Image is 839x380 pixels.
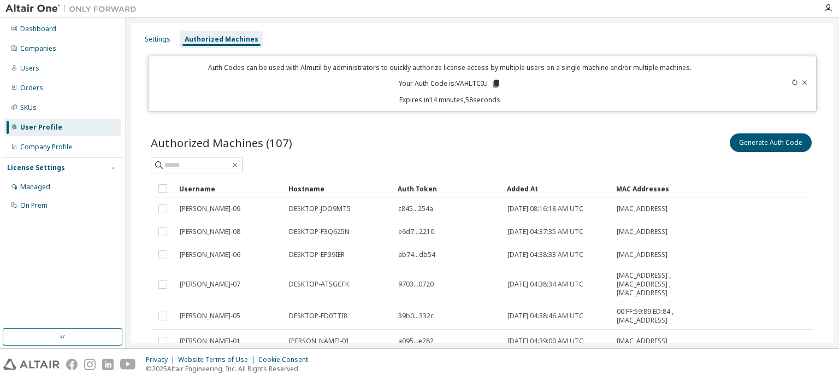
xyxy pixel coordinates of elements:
div: Orders [20,84,43,92]
span: a095...e282 [398,337,434,346]
span: DESKTOP-JDO9MT5 [289,204,351,213]
span: [DATE] 04:38:46 AM UTC [507,312,583,320]
div: Auth Token [398,180,498,197]
span: [MAC_ADDRESS] [617,204,667,213]
span: c845...254a [398,204,433,213]
div: Companies [20,44,56,53]
span: [PERSON_NAME]-01 [289,337,350,346]
span: [PERSON_NAME]-08 [180,227,240,236]
span: Authorized Machines (107) [151,135,292,150]
span: [DATE] 04:38:33 AM UTC [507,250,583,259]
div: On Prem [20,201,48,210]
span: e6d7...2210 [398,227,434,236]
img: Altair One [5,3,142,14]
div: Managed [20,183,50,191]
span: [DATE] 04:39:00 AM UTC [507,337,583,346]
div: Privacy [146,355,178,364]
p: Expires in 14 minutes, 58 seconds [155,95,744,104]
span: [DATE] 04:38:34 AM UTC [507,280,583,289]
span: DESKTOP-ATSGCFK [289,280,349,289]
span: DESKTOP-FD0TTI8 [289,312,347,320]
span: [PERSON_NAME]-06 [180,250,240,259]
span: [MAC_ADDRESS] , [MAC_ADDRESS] , [MAC_ADDRESS] [617,271,693,297]
span: [PERSON_NAME]-05 [180,312,240,320]
p: Your Auth Code is: VAHLTCIU [399,79,501,89]
div: User Profile [20,123,62,132]
img: youtube.svg [120,359,136,370]
div: Hostname [288,180,389,197]
div: Company Profile [20,143,72,151]
div: Username [179,180,280,197]
div: SKUs [20,103,37,112]
div: Website Terms of Use [178,355,258,364]
div: Dashboard [20,25,56,33]
span: [MAC_ADDRESS] [617,250,667,259]
div: Users [20,64,39,73]
p: © 2025 Altair Engineering, Inc. All Rights Reserved. [146,364,315,373]
div: Added At [507,180,607,197]
img: instagram.svg [84,359,96,370]
span: 00:FF:59:89:ED:84 , [MAC_ADDRESS] [617,307,693,325]
span: 39b0...332c [398,312,434,320]
span: [PERSON_NAME]-09 [180,204,240,213]
span: [DATE] 08:16:18 AM UTC [507,204,583,213]
span: [PERSON_NAME]-07 [180,280,240,289]
span: [MAC_ADDRESS] [617,227,667,236]
div: MAC Addresses [616,180,694,197]
span: [DATE] 04:37:35 AM UTC [507,227,583,236]
span: [MAC_ADDRESS] [617,337,667,346]
span: [PERSON_NAME]-01 [180,337,240,346]
img: altair_logo.svg [3,359,60,370]
span: DESKTOP-F3Q625N [289,227,350,236]
span: DESKTOP-EP39IER [289,250,345,259]
button: Generate Auth Code [730,133,812,152]
div: Cookie Consent [258,355,315,364]
span: ab74...db54 [398,250,435,259]
div: Settings [145,35,170,44]
p: Auth Codes can be used with Almutil by administrators to quickly authorize license access by mult... [155,63,744,72]
img: facebook.svg [66,359,78,370]
span: 9703...0720 [398,280,434,289]
img: linkedin.svg [102,359,114,370]
div: License Settings [7,163,65,172]
div: Authorized Machines [185,35,258,44]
